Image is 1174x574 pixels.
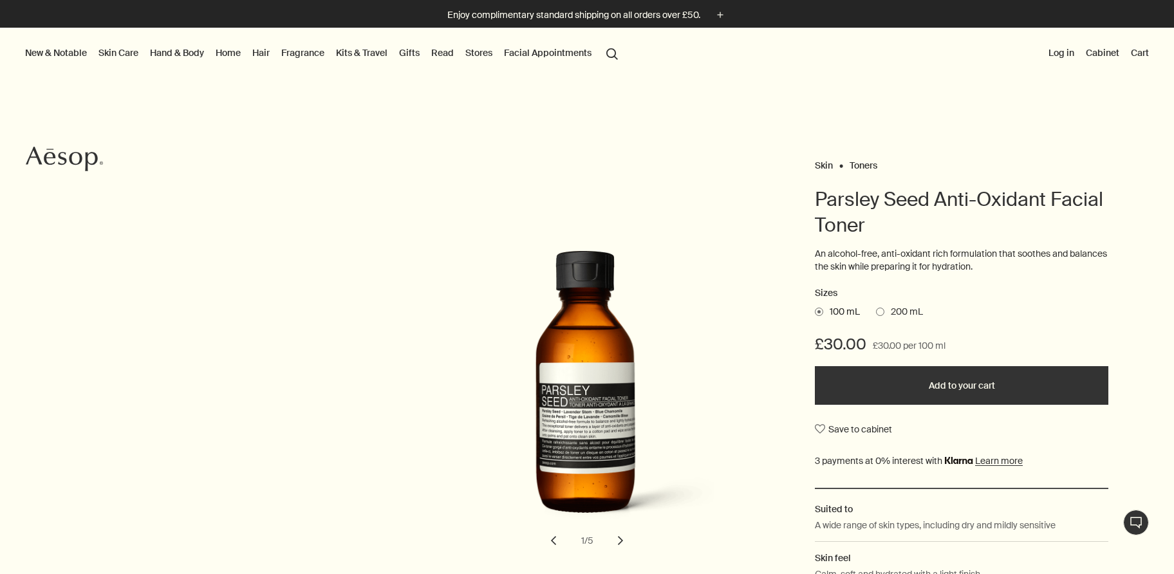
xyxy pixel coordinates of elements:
a: Skin Care [96,44,141,61]
button: Cart [1128,44,1151,61]
a: Fragrance [279,44,327,61]
nav: primary [23,28,624,79]
p: Enjoy complimentary standard shipping on all orders over £50. [447,8,700,22]
a: Home [213,44,243,61]
button: Enjoy complimentary standard shipping on all orders over £50. [447,8,727,23]
a: Hair [250,44,272,61]
button: Save to cabinet [815,418,892,441]
button: Log in [1046,44,1077,61]
button: Open search [601,41,624,65]
p: An alcohol-free, anti-oxidant rich formulation that soothes and balances the skin while preparing... [815,248,1108,273]
span: 200 mL [884,306,923,319]
div: Parsley Seed Anti-Oxidant Facial Toner [391,250,783,555]
button: previous slide [539,526,568,555]
button: Live Assistance [1123,510,1149,535]
a: Gifts [396,44,422,61]
a: Read [429,44,456,61]
button: next slide [606,526,635,555]
button: Stores [463,44,495,61]
a: Cabinet [1083,44,1122,61]
span: 100 mL [823,306,860,319]
h2: Suited to [815,502,1108,516]
img: Back of Parsley Seed Anti-Oxidant Facial Toner in amber glass bottle [459,250,742,539]
p: A wide range of skin types, including dry and mildly sensitive [815,518,1056,532]
h1: Parsley Seed Anti-Oxidant Facial Toner [815,187,1108,238]
button: Add to your cart - £30.00 [815,366,1108,405]
h2: Sizes [815,286,1108,301]
a: Aesop [23,143,106,178]
span: £30.00 [815,334,866,355]
span: £30.00 per 100 ml [873,338,946,354]
h2: Skin feel [815,551,1108,565]
nav: supplementary [1046,28,1151,79]
a: Skin [815,160,833,165]
svg: Aesop [26,146,103,172]
a: Toners [850,160,877,165]
a: Kits & Travel [333,44,390,61]
button: New & Notable [23,44,89,61]
a: Facial Appointments [501,44,594,61]
a: Hand & Body [147,44,207,61]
